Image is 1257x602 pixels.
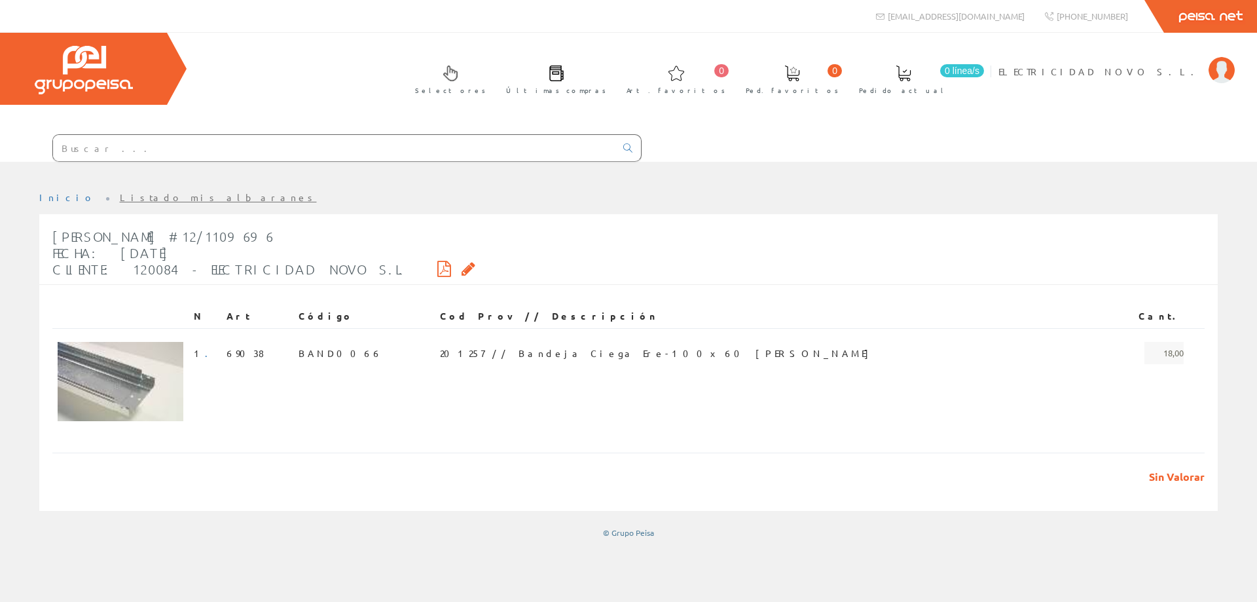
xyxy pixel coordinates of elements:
[53,135,615,161] input: Buscar ...
[1139,470,1205,485] span: Sin Valorar
[998,54,1235,67] a: ELECTRICIDAD NOVO S.L.
[493,54,613,102] a: Últimas compras
[462,264,475,273] i: Solicitar por email copia firmada
[58,342,183,421] img: Foto artículo (192x120.94488188976)
[194,342,216,364] span: 1
[437,264,451,273] i: Descargar PDF
[714,64,729,77] span: 0
[415,84,486,97] span: Selectores
[299,342,382,364] span: BAND0066
[227,342,264,364] span: 69038
[888,10,1025,22] span: [EMAIL_ADDRESS][DOMAIN_NAME]
[859,84,948,97] span: Pedido actual
[1057,10,1128,22] span: [PHONE_NUMBER]
[402,54,492,102] a: Selectores
[39,191,95,203] a: Inicio
[627,84,725,97] span: Art. favoritos
[35,46,133,94] img: Grupo Peisa
[440,342,875,364] span: 201257 // Bandeja Ciega Ere-100x60 [PERSON_NAME]
[293,305,435,328] th: Código
[1105,305,1189,328] th: Cant.
[189,305,221,328] th: N
[1144,342,1184,364] span: 18,00
[998,65,1202,78] span: ELECTRICIDAD NOVO S.L.
[506,84,606,97] span: Últimas compras
[52,229,406,277] span: [PERSON_NAME] #12/1109696 Fecha: [DATE] Cliente: 120084 - ELECTRICIDAD NOVO S.L.
[828,64,842,77] span: 0
[746,84,839,97] span: Ped. favoritos
[940,64,984,77] span: 0 línea/s
[39,527,1218,538] div: © Grupo Peisa
[221,305,293,328] th: Art
[435,305,1105,328] th: Cod Prov // Descripción
[120,191,317,203] a: Listado mis albaranes
[205,347,216,359] a: .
